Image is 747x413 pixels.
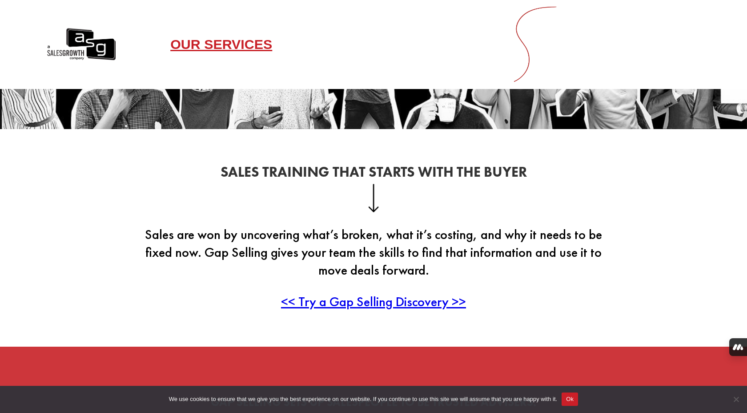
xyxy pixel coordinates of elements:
a: Gap Selling Method [286,33,384,56]
p: Sales are won by uncovering what’s broken, what it’s costing, and why it needs to be fixed now. G... [133,226,614,293]
a: Testimonials [383,33,452,56]
a: Resources [452,33,514,56]
h2: Sales Training That Starts With the Buyer [133,165,614,184]
span: a [568,57,582,71]
span: No [731,395,740,404]
a: A Sales Growth Company Logo [46,27,116,62]
img: down-arrow [368,184,379,212]
img: ASG Co. Logo [46,27,116,62]
span: Menu [589,57,612,66]
button: Ok [562,393,578,406]
a: << Try a Gap Selling Discovery >> [281,293,466,310]
a: Our Services [170,29,286,60]
span: We use cookies to ensure that we give you the best experience on our website. If you continue to ... [169,395,557,404]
